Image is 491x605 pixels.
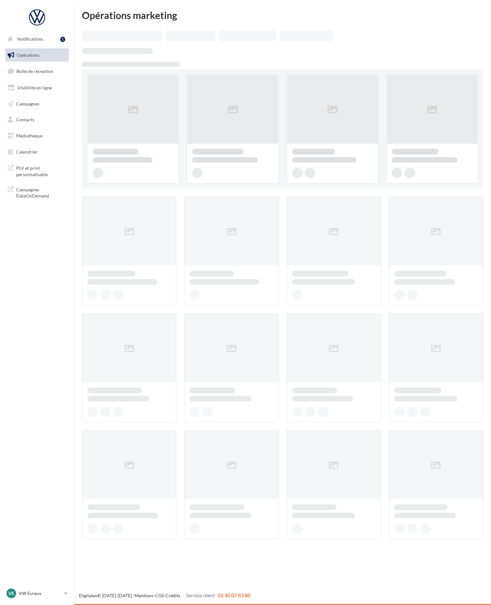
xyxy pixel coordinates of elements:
span: PLV et print personnalisable [16,164,66,177]
span: © [DATE]-[DATE] - - - [79,593,250,598]
button: Notifications 1 [4,32,68,46]
span: 02 30 07 43 80 [218,592,250,598]
span: Médiathèque [16,133,43,138]
div: 1 [60,37,65,42]
a: Visibilité en ligne [4,81,70,95]
a: Mentions [134,593,153,598]
p: VW Evreux [19,590,62,597]
a: VE VW Evreux [5,587,69,600]
span: VE [8,590,14,597]
span: Notifications [17,36,43,42]
a: Médiathèque [4,129,70,143]
div: Opérations marketing [82,10,483,20]
a: Campagnes DataOnDemand [4,183,70,202]
a: Digitaleo [79,593,97,598]
span: Service client [186,592,215,598]
a: PLV et print personnalisable [4,161,70,180]
a: Boîte de réception [4,64,70,78]
a: Calendrier [4,145,70,159]
a: Opérations [4,48,70,62]
a: Contacts [4,113,70,126]
span: Contacts [16,117,34,122]
span: Calendrier [16,149,38,155]
span: Campagnes DataOnDemand [16,185,66,199]
span: Boîte de réception [16,68,53,74]
span: Opérations [17,52,39,58]
a: Campagnes [4,97,70,111]
a: CGS [155,593,164,598]
span: Campagnes [16,101,39,106]
a: Crédits [165,593,180,598]
span: Visibilité en ligne [17,85,52,90]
